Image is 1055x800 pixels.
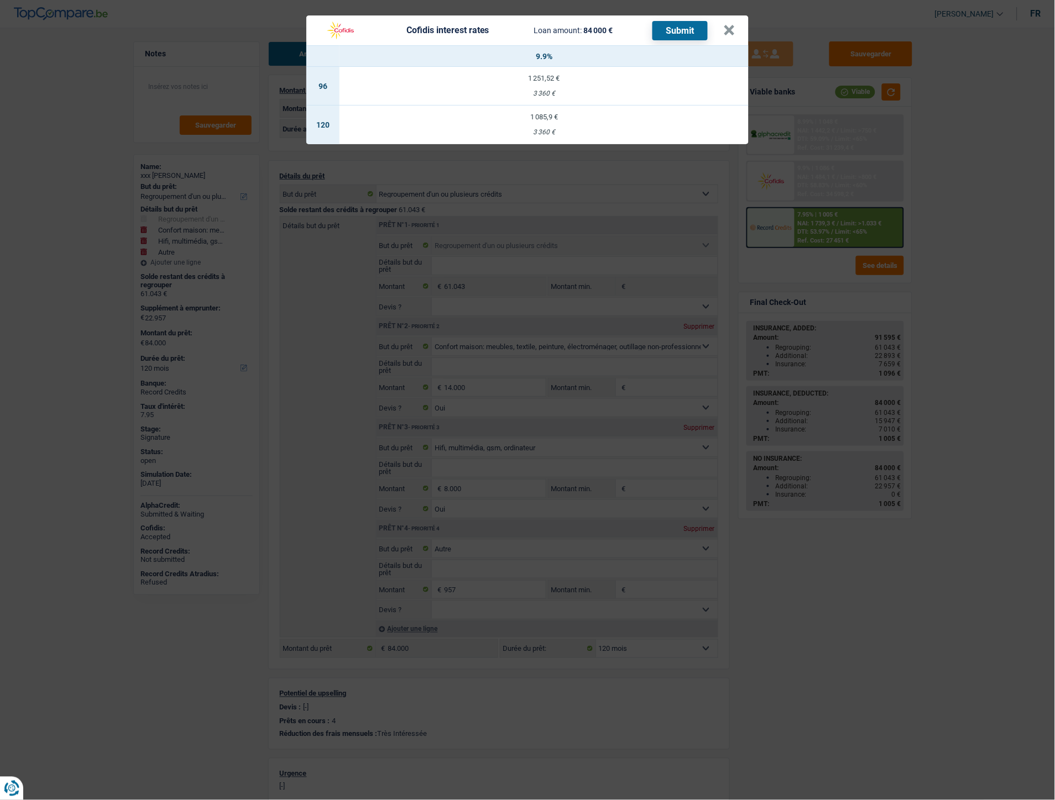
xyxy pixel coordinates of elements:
span: 84 000 € [584,26,613,35]
div: 1 085,9 € [340,113,749,120]
span: Loan amount: [534,26,582,35]
th: 9.9% [340,46,749,67]
td: 120 [306,106,340,144]
td: 96 [306,67,340,106]
div: 3 360 € [340,90,749,97]
img: Cofidis [320,20,362,41]
div: 3 360 € [340,129,749,136]
button: × [724,25,735,36]
div: Cofidis interest rates [406,26,489,35]
button: Submit [652,21,708,40]
div: 1 251,52 € [340,75,749,82]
